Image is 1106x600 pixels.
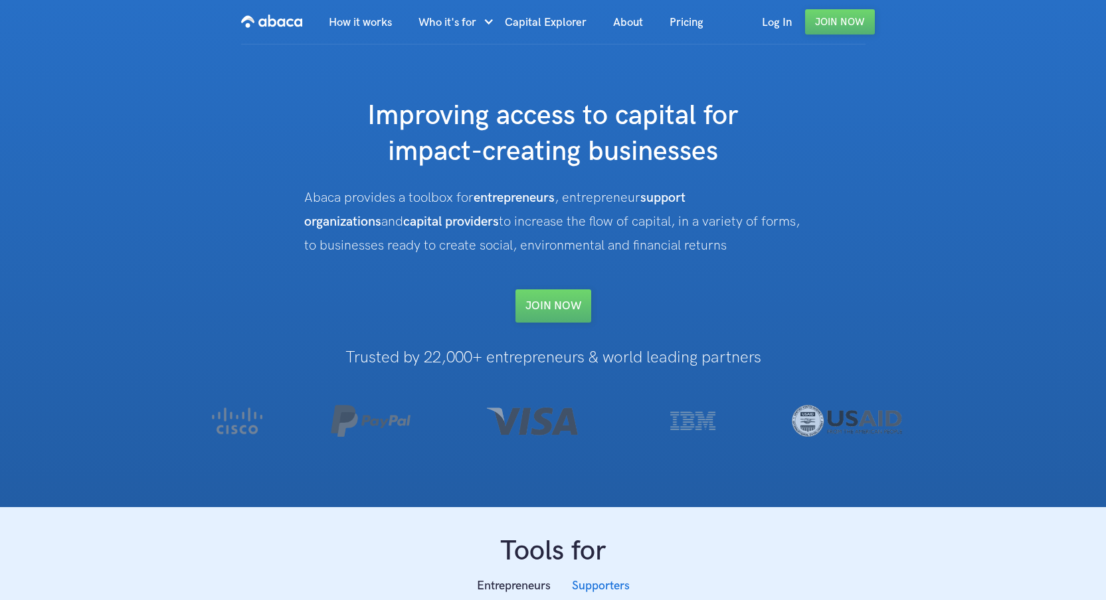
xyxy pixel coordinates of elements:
div: Abaca provides a toolbox for , entrepreneur and to increase the flow of capital, in a variety of ... [304,186,802,258]
a: Join Now [805,9,875,35]
div: Entrepreneurs [477,576,551,596]
img: Abaca logo [241,11,302,32]
a: Join NOW [515,289,591,323]
div: Supporters [572,576,630,596]
h1: Trusted by 22,000+ entrepreneurs & world leading partners [166,349,941,366]
h1: Tools for [166,534,941,569]
strong: entrepreneurs [474,190,555,206]
h1: Improving access to capital for impact-creating businesses [288,98,819,170]
strong: capital providers [403,214,499,230]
